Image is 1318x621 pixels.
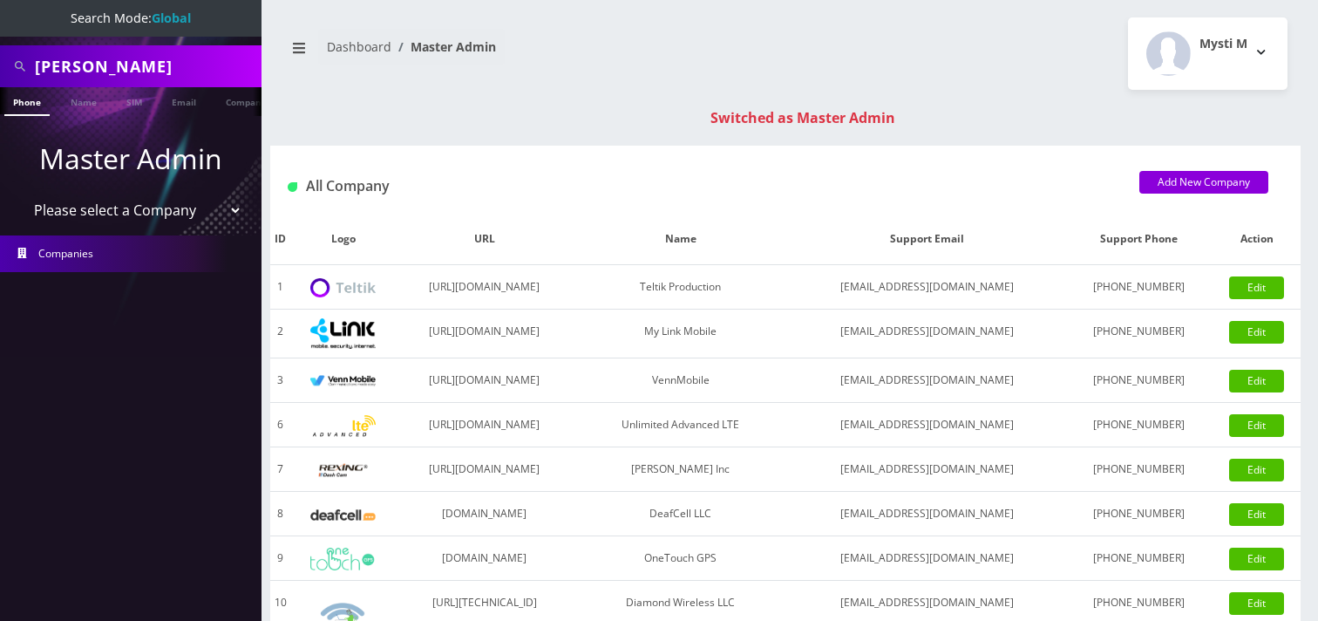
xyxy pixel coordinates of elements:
[310,415,376,437] img: Unlimited Advanced LTE
[396,214,573,265] th: URL
[788,447,1066,492] td: [EMAIL_ADDRESS][DOMAIN_NAME]
[270,536,291,581] td: 9
[1066,214,1213,265] th: Support Phone
[1066,358,1213,403] td: [PHONE_NUMBER]
[270,447,291,492] td: 7
[288,182,297,192] img: All Company
[1229,370,1284,392] a: Edit
[152,10,191,26] strong: Global
[573,536,788,581] td: OneTouch GPS
[788,403,1066,447] td: [EMAIL_ADDRESS][DOMAIN_NAME]
[1066,447,1213,492] td: [PHONE_NUMBER]
[573,214,788,265] th: Name
[1066,536,1213,581] td: [PHONE_NUMBER]
[396,536,573,581] td: [DOMAIN_NAME]
[573,492,788,536] td: DeafCell LLC
[396,447,573,492] td: [URL][DOMAIN_NAME]
[788,536,1066,581] td: [EMAIL_ADDRESS][DOMAIN_NAME]
[270,310,291,358] td: 2
[310,375,376,387] img: VennMobile
[788,492,1066,536] td: [EMAIL_ADDRESS][DOMAIN_NAME]
[310,462,376,479] img: Rexing Inc
[270,358,291,403] td: 3
[62,87,105,114] a: Name
[788,310,1066,358] td: [EMAIL_ADDRESS][DOMAIN_NAME]
[396,310,573,358] td: [URL][DOMAIN_NAME]
[310,509,376,521] img: DeafCell LLC
[573,310,788,358] td: My Link Mobile
[71,10,191,26] span: Search Mode:
[270,265,291,310] td: 1
[310,548,376,570] img: OneTouch GPS
[788,358,1066,403] td: [EMAIL_ADDRESS][DOMAIN_NAME]
[573,447,788,492] td: [PERSON_NAME] Inc
[396,358,573,403] td: [URL][DOMAIN_NAME]
[1066,403,1213,447] td: [PHONE_NUMBER]
[573,358,788,403] td: VennMobile
[270,403,291,447] td: 6
[1229,548,1284,570] a: Edit
[1139,171,1268,194] a: Add New Company
[396,403,573,447] td: [URL][DOMAIN_NAME]
[163,87,205,114] a: Email
[1066,310,1213,358] td: [PHONE_NUMBER]
[217,87,275,114] a: Company
[1229,276,1284,299] a: Edit
[283,29,772,78] nav: breadcrumb
[1128,17,1287,90] button: Mysti M
[573,265,788,310] td: Teltik Production
[288,178,1113,194] h1: All Company
[327,38,391,55] a: Dashboard
[270,492,291,536] td: 8
[788,265,1066,310] td: [EMAIL_ADDRESS][DOMAIN_NAME]
[1229,459,1284,481] a: Edit
[1229,592,1284,615] a: Edit
[310,278,376,298] img: Teltik Production
[396,265,573,310] td: [URL][DOMAIN_NAME]
[1066,265,1213,310] td: [PHONE_NUMBER]
[270,214,291,265] th: ID
[1229,321,1284,344] a: Edit
[1213,214,1301,265] th: Action
[38,246,93,261] span: Companies
[291,214,396,265] th: Logo
[391,38,496,56] li: Master Admin
[288,107,1318,128] div: Switched as Master Admin
[1066,492,1213,536] td: [PHONE_NUMBER]
[4,87,50,116] a: Phone
[573,403,788,447] td: Unlimited Advanced LTE
[118,87,151,114] a: SIM
[35,50,257,83] input: Search All Companies
[310,318,376,349] img: My Link Mobile
[396,492,573,536] td: [DOMAIN_NAME]
[788,214,1066,265] th: Support Email
[1199,37,1247,51] h2: Mysti M
[1229,503,1284,526] a: Edit
[1229,414,1284,437] a: Edit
